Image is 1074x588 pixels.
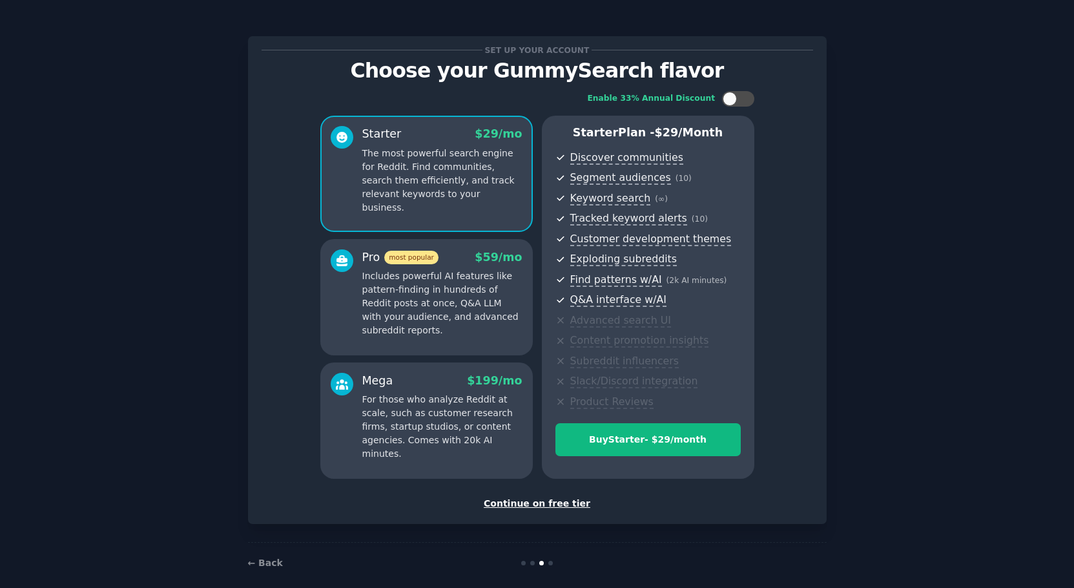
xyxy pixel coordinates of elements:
span: Advanced search UI [570,314,671,328]
span: $ 199 /mo [467,374,522,387]
p: Starter Plan - [555,125,741,141]
span: Set up your account [482,43,592,57]
div: Buy Starter - $ 29 /month [556,433,740,446]
span: Keyword search [570,192,651,205]
a: ← Back [248,558,283,568]
span: Customer development themes [570,233,732,246]
span: Slack/Discord integration [570,375,698,388]
span: $ 59 /mo [475,251,522,264]
p: Includes powerful AI features like pattern-finding in hundreds of Reddit posts at once, Q&A LLM w... [362,269,522,337]
span: ( ∞ ) [655,194,668,204]
p: For those who analyze Reddit at scale, such as customer research firms, startup studios, or conte... [362,393,522,461]
span: ( 10 ) [676,174,692,183]
span: ( 10 ) [692,215,708,224]
div: Pro [362,249,439,266]
div: Starter [362,126,402,142]
div: Enable 33% Annual Discount [588,93,716,105]
span: Content promotion insights [570,334,709,348]
span: Q&A interface w/AI [570,293,666,307]
span: $ 29 /month [655,126,723,139]
span: Product Reviews [570,395,654,409]
button: BuyStarter- $29/month [555,423,741,456]
span: Find patterns w/AI [570,273,662,287]
p: Choose your GummySearch flavor [262,59,813,82]
div: Mega [362,373,393,389]
span: Tracked keyword alerts [570,212,687,226]
span: Discover communities [570,151,683,165]
div: Continue on free tier [262,497,813,510]
span: $ 29 /mo [475,127,522,140]
span: Exploding subreddits [570,253,677,266]
p: The most powerful search engine for Reddit. Find communities, search them efficiently, and track ... [362,147,522,215]
span: Subreddit influencers [570,355,679,368]
span: most popular [384,251,439,264]
span: Segment audiences [570,171,671,185]
span: ( 2k AI minutes ) [666,276,727,285]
